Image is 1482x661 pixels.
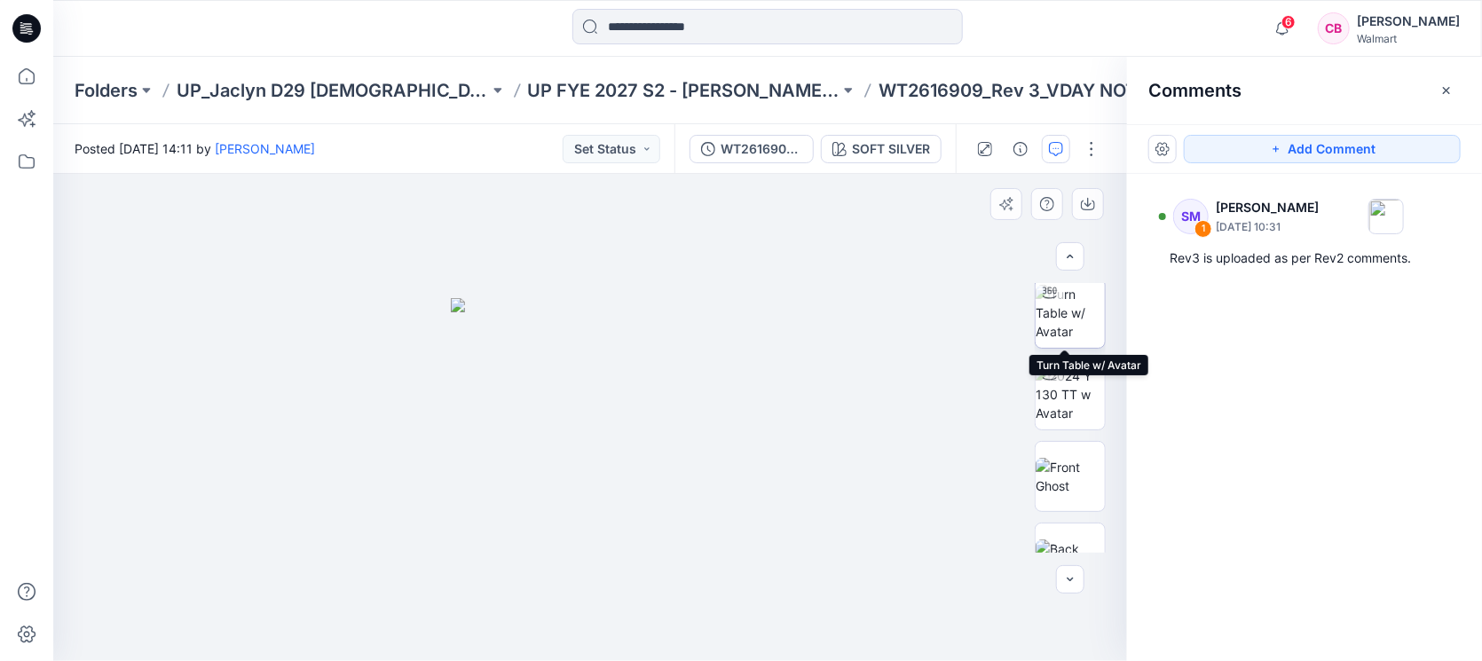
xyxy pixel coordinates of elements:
[1170,248,1439,269] div: Rev3 is uploaded as per Rev2 comments.
[1173,199,1209,234] div: SM
[528,78,840,103] a: UP FYE 2027 S2 - [PERSON_NAME] D29 [DEMOGRAPHIC_DATA] Sleepwear
[1036,539,1105,577] img: Back Ghost
[75,78,138,103] a: Folders
[1184,135,1461,163] button: Add Comment
[1357,32,1460,45] div: Walmart
[215,141,315,156] a: [PERSON_NAME]
[879,78,1191,103] p: WT2616909_Rev 3_VDAY NOTCH SET
[1216,218,1319,236] p: [DATE] 10:31
[690,135,814,163] button: WT2616909_Rev 3_VDAY NOTCH SET
[1036,285,1105,341] img: Turn Table w/ Avatar
[1006,135,1035,163] button: Details
[1036,366,1105,422] img: 2024 Y 130 TT w Avatar
[177,78,489,103] a: UP_Jaclyn D29 [DEMOGRAPHIC_DATA] Sleep
[1216,197,1319,218] p: [PERSON_NAME]
[1281,15,1296,29] span: 6
[721,139,802,159] div: WT2616909_Rev 3_VDAY NOTCH SET
[1148,80,1242,101] h2: Comments
[1357,11,1460,32] div: [PERSON_NAME]
[1194,220,1212,238] div: 1
[1036,458,1105,495] img: Front Ghost
[852,139,930,159] div: SOFT SILVER
[75,139,315,158] span: Posted [DATE] 14:11 by
[821,135,942,163] button: SOFT SILVER
[1318,12,1350,44] div: CB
